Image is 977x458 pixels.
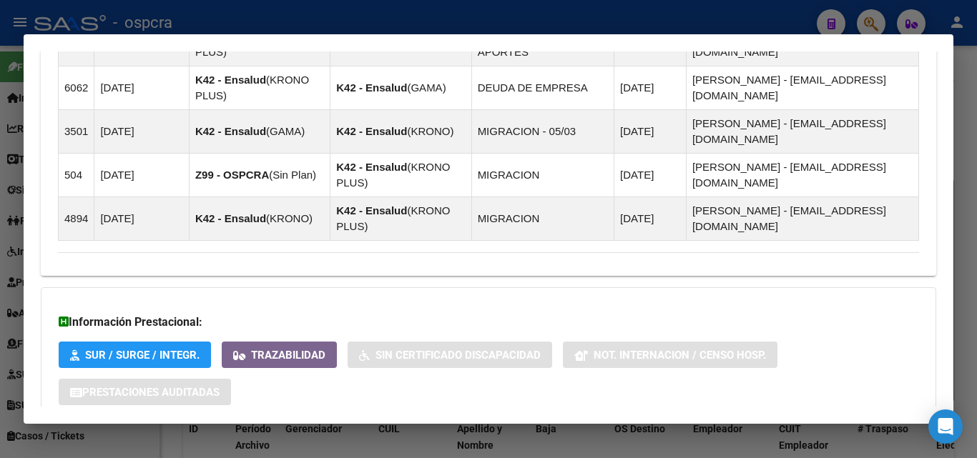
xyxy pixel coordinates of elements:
button: SUR / SURGE / INTEGR. [59,342,211,368]
td: ( ) [330,66,471,110]
span: Prestaciones Auditadas [82,386,220,399]
td: ( ) [189,66,330,110]
button: Sin Certificado Discapacidad [348,342,552,368]
td: ( ) [189,154,330,197]
strong: K42 - Ensalud [195,125,266,137]
strong: Z99 - OSPCRA [195,169,269,181]
span: Sin Plan [273,169,313,181]
td: [PERSON_NAME] - [EMAIL_ADDRESS][DOMAIN_NAME] [686,66,918,110]
button: Prestaciones Auditadas [59,379,231,405]
strong: K42 - Ensalud [336,161,407,173]
td: ( ) [330,110,471,154]
td: [DATE] [614,110,687,154]
strong: K42 - Ensalud [195,74,266,86]
td: DEUDA DE EMPRESA [471,66,614,110]
strong: K42 - Ensalud [195,212,266,224]
td: [DATE] [94,154,190,197]
td: [PERSON_NAME] - [EMAIL_ADDRESS][DOMAIN_NAME] [686,110,918,154]
span: Not. Internacion / Censo Hosp. [594,349,766,362]
td: ( ) [189,197,330,241]
td: ( ) [330,154,471,197]
span: Sin Certificado Discapacidad [375,349,541,362]
td: MIGRACION [471,154,614,197]
td: [DATE] [614,154,687,197]
td: 504 [59,154,94,197]
td: [PERSON_NAME] - [EMAIL_ADDRESS][DOMAIN_NAME] [686,154,918,197]
span: KRONO [270,212,309,224]
strong: K42 - Ensalud [336,204,407,216]
button: Trazabilidad [222,342,337,368]
td: MIGRACION [471,197,614,241]
span: Trazabilidad [251,349,325,362]
strong: K42 - Ensalud [336,81,407,94]
span: GAMA [270,125,301,137]
td: [DATE] [94,197,190,241]
div: Open Intercom Messenger [928,409,963,444]
td: ( ) [189,110,330,154]
td: 4894 [59,197,94,241]
td: [DATE] [94,66,190,110]
span: KRONO [411,125,450,137]
span: GAMA [411,81,442,94]
button: Not. Internacion / Censo Hosp. [563,342,777,368]
td: [PERSON_NAME] - [EMAIL_ADDRESS][DOMAIN_NAME] [686,197,918,241]
strong: K42 - Ensalud [336,125,407,137]
span: SUR / SURGE / INTEGR. [85,349,200,362]
td: 6062 [59,66,94,110]
td: [DATE] [94,110,190,154]
h3: Información Prestacional: [59,314,918,331]
td: [DATE] [614,66,687,110]
td: 3501 [59,110,94,154]
td: ( ) [330,197,471,241]
td: [DATE] [614,197,687,241]
td: MIGRACION - 05/03 [471,110,614,154]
